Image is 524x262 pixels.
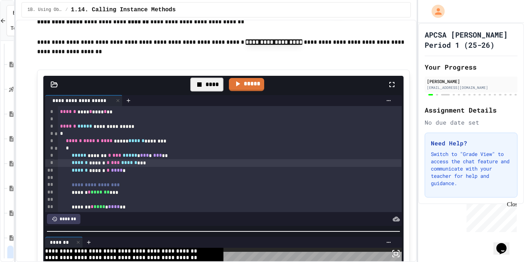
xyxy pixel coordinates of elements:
div: My Account [424,3,446,20]
div: [EMAIL_ADDRESS][DOMAIN_NAME] [427,85,515,90]
iframe: chat widget [493,233,517,255]
span: / [65,7,68,13]
iframe: chat widget [464,201,517,232]
button: Back to Teams [7,5,19,36]
h3: Need Help? [431,139,511,148]
span: Back to Teams [11,9,26,32]
div: Chat with us now!Close [3,3,50,46]
span: 1.14. Calling Instance Methods [71,5,176,14]
div: No due date set [425,118,517,127]
h1: APCSA [PERSON_NAME] Period 1 (25-26) [425,30,517,50]
p: Switch to "Grade View" to access the chat feature and communicate with your teacher for help and ... [431,150,511,187]
span: 1B. Using Objects [28,7,63,13]
div: [PERSON_NAME] [427,78,515,85]
h2: Assignment Details [425,105,517,115]
h2: Your Progress [425,62,517,72]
